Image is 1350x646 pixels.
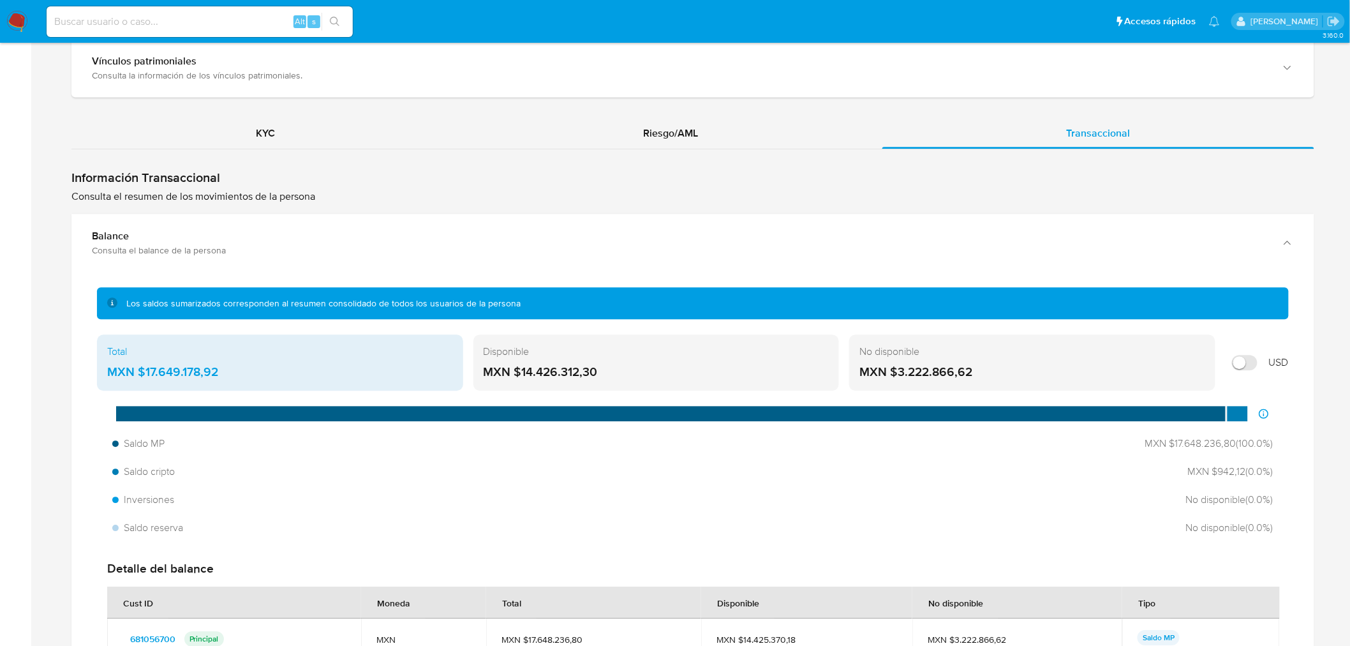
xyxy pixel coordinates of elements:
p: Consulta el resumen de los movimientos de la persona [71,190,1314,204]
span: Riesgo/AML [643,126,698,140]
span: Alt [295,15,305,27]
button: search-icon [322,13,348,31]
a: Notificaciones [1209,16,1220,27]
p: marianathalie.grajeda@mercadolibre.com.mx [1250,15,1323,27]
span: Accesos rápidos [1125,15,1196,28]
h1: Información Transaccional [71,170,1314,186]
input: Buscar usuario o caso... [47,13,353,30]
span: s [312,15,316,27]
span: Transaccional [1066,126,1130,140]
a: Salir [1327,15,1340,28]
span: KYC [256,126,275,140]
span: 3.160.0 [1323,30,1344,40]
